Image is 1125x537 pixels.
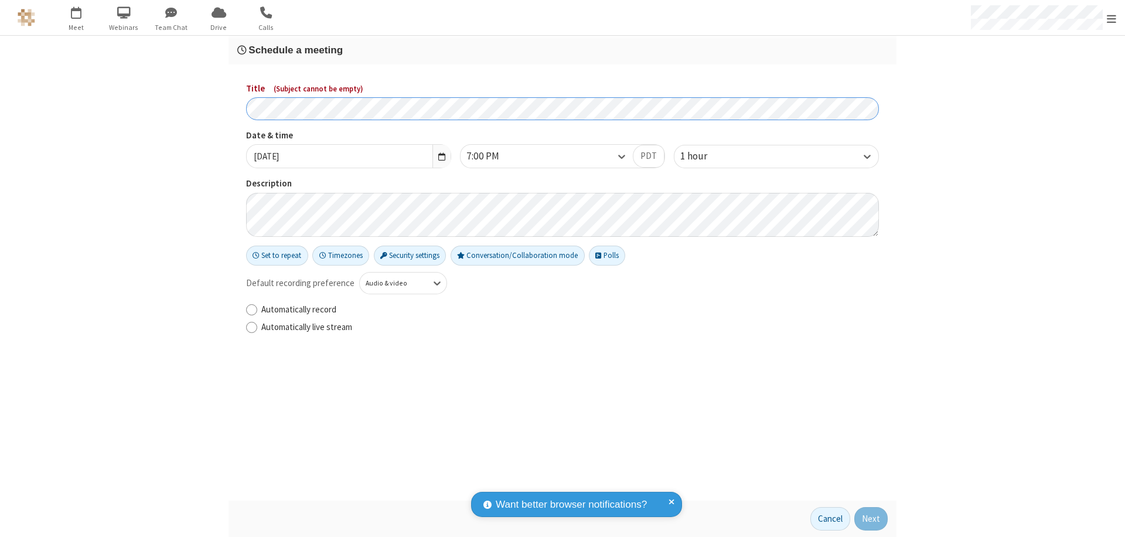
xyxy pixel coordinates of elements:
button: Timezones [312,246,369,266]
label: Automatically record [261,303,879,317]
button: Set to repeat [246,246,308,266]
span: Team Chat [149,22,193,33]
span: Meet [54,22,98,33]
span: Webinars [102,22,146,33]
button: PDT [633,145,664,168]
img: QA Selenium DO NOT DELETE OR CHANGE [18,9,35,26]
div: Audio & video [366,278,421,288]
div: 7:00 PM [466,149,519,164]
button: Polls [589,246,625,266]
span: Want better browser notifications? [496,497,647,512]
label: Date & time [246,129,451,142]
span: Drive [197,22,241,33]
button: Cancel [810,507,850,531]
button: Conversation/Collaboration mode [451,246,585,266]
div: 1 hour [680,149,727,164]
span: Schedule a meeting [248,44,343,56]
label: Automatically live stream [261,321,879,334]
span: Default recording preference [246,277,354,290]
button: Security settings [374,246,446,266]
button: Next [854,507,888,531]
label: Title [246,82,879,96]
span: ( Subject cannot be empty ) [274,84,363,94]
label: Description [246,177,879,191]
span: Calls [244,22,288,33]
